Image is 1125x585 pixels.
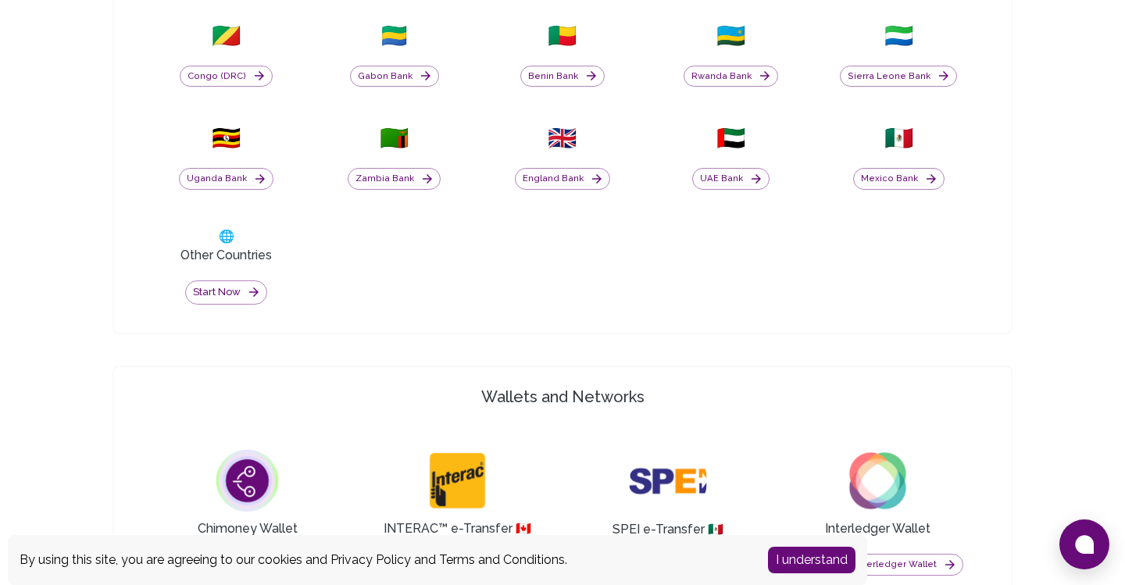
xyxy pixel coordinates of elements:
[1059,519,1109,569] button: Open chat window
[853,168,945,190] button: Mexico Bank
[840,66,957,87] button: Sierra Leone Bank
[548,124,577,152] span: 🇬🇧
[209,442,287,520] img: dollar globe
[180,246,272,265] h3: Other Countries
[212,124,241,152] span: 🇺🇬
[384,519,531,538] h3: INTERAC™ e-Transfer 🇨🇦
[419,442,497,520] img: dollar globe
[716,22,745,50] span: 🇷🇼
[716,124,745,152] span: 🇦🇪
[20,551,745,569] div: By using this site, you are agreeing to our cookies and and .
[792,554,963,576] button: Redeem to Interledger Wallet
[439,552,565,567] a: Terms and Conditions
[884,22,913,50] span: 🇸🇱
[825,519,930,538] h3: Interledger Wallet
[330,552,411,567] a: Privacy Policy
[520,66,605,87] button: Benin Bank
[515,168,610,190] button: England Bank
[839,442,917,520] img: dollar globe
[180,66,273,87] button: Congo (DRC)
[198,519,298,538] h3: Chimoney Wallet
[219,227,234,246] span: 🌐
[768,547,855,573] button: Accept cookies
[380,124,409,152] span: 🇿🇲
[348,168,441,190] button: Zambia Bank
[212,22,241,50] span: 🇨🇬
[692,168,770,190] button: UAE Bank
[548,22,577,50] span: 🇧🇯
[629,442,707,520] img: dollar globe
[179,168,273,190] button: Uganda Bank
[120,386,1005,408] h4: Wallets and Networks
[185,280,267,305] button: Start now
[350,66,439,87] button: Gabon Bank
[380,22,409,50] span: 🇬🇦
[684,66,778,87] button: Rwanda Bank
[612,520,723,539] h3: SPEI e-Transfer 🇲🇽
[884,124,913,152] span: 🇲🇽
